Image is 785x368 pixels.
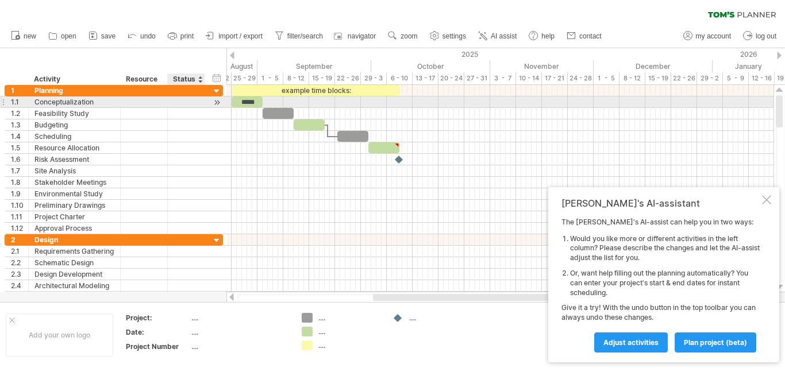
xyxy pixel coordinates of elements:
[34,280,114,291] div: Architectural Modeling
[318,327,381,336] div: ....
[45,29,80,44] a: open
[335,72,361,84] div: 22 - 26
[34,292,114,303] div: Structural Engineering
[126,327,189,337] div: Date:
[6,313,113,357] div: Add your own logo
[34,154,114,165] div: Risk Assessment
[11,165,28,176] div: 1.7
[34,73,114,85] div: Activity
[570,234,760,263] li: Would you like more or different activities in the left column? Please describe the changes and l...
[568,72,594,84] div: 24 - 28
[401,32,417,40] span: zoom
[165,29,197,44] a: print
[11,119,28,130] div: 1.3
[371,60,490,72] div: October 2025
[464,72,490,84] div: 27 - 31
[309,72,335,84] div: 15 - 19
[283,72,309,84] div: 8 - 12
[211,96,222,109] div: scroll to activity
[180,32,194,40] span: print
[34,188,114,199] div: Environmental Study
[34,119,114,130] div: Budgeting
[11,246,28,257] div: 2.1
[756,32,776,40] span: log out
[126,73,161,85] div: Resource
[34,108,114,119] div: Feasibility Study
[11,269,28,280] div: 2.3
[594,60,713,72] div: December 2025
[645,72,671,84] div: 15 - 19
[594,72,619,84] div: 1 - 5
[11,234,28,245] div: 2
[11,292,28,303] div: 2.5
[413,72,438,84] div: 13 - 17
[491,32,517,40] span: AI assist
[671,72,697,84] div: 22 - 26
[438,72,464,84] div: 20 - 24
[11,211,28,222] div: 1.11
[11,85,28,96] div: 1
[579,32,602,40] span: contact
[232,85,400,96] div: example time blocks:
[11,200,28,211] div: 1.10
[34,142,114,153] div: Resource Allocation
[8,29,40,44] a: new
[34,269,114,280] div: Design Development
[11,142,28,153] div: 1.5
[561,197,760,209] div: [PERSON_NAME]'s AI-assistant
[11,108,28,119] div: 1.2
[442,32,466,40] span: settings
[34,246,114,257] div: Requirements Gathering
[697,72,723,84] div: 29 - 2
[24,32,36,40] span: new
[86,29,119,44] a: save
[34,85,114,96] div: Planning
[318,340,381,350] div: ....
[11,280,28,291] div: 2.4
[361,72,387,84] div: 29 - 3
[126,313,189,323] div: Project:
[34,96,114,107] div: Conceptualization
[684,338,747,347] span: plan project (beta)
[34,234,114,245] div: Design
[723,72,749,84] div: 5 - 9
[348,32,376,40] span: navigator
[11,154,28,165] div: 1.6
[101,32,116,40] span: save
[11,96,28,107] div: 1.1
[594,332,668,352] a: Adjust activities
[125,29,159,44] a: undo
[191,313,288,323] div: ....
[257,60,371,72] div: September 2025
[490,60,594,72] div: November 2025
[570,269,760,297] li: Or, want help filling out the planning automatically? You can enter your project's start & end da...
[475,29,520,44] a: AI assist
[34,177,114,188] div: Stakeholder Meetings
[696,32,731,40] span: my account
[191,327,288,337] div: ....
[680,29,734,44] a: my account
[218,32,263,40] span: import / export
[34,211,114,222] div: Project Charter
[34,131,114,142] div: Scheduling
[564,29,605,44] a: contact
[11,257,28,268] div: 2.2
[61,32,76,40] span: open
[140,32,156,40] span: undo
[191,342,288,351] div: ....
[541,32,555,40] span: help
[318,313,381,323] div: ....
[272,29,326,44] a: filter/search
[603,338,659,347] span: Adjust activities
[287,32,323,40] span: filter/search
[232,72,257,84] div: 25 - 29
[332,29,379,44] a: navigator
[490,72,516,84] div: 3 - 7
[427,29,470,44] a: settings
[619,72,645,84] div: 8 - 12
[34,200,114,211] div: Preliminary Drawings
[34,223,114,234] div: Approval Process
[526,29,558,44] a: help
[34,257,114,268] div: Schematic Design
[126,342,189,351] div: Project Number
